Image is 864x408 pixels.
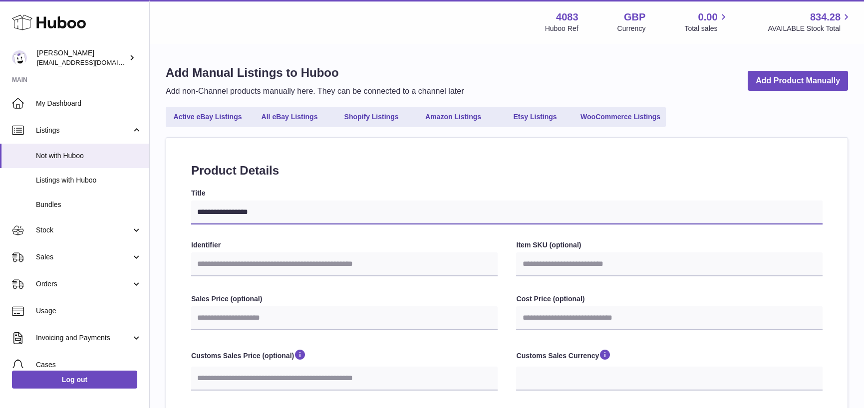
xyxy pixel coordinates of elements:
a: Active eBay Listings [168,109,248,125]
span: Total sales [684,24,729,33]
label: Customs Sales Currency [516,348,823,364]
span: My Dashboard [36,99,142,108]
span: Listings [36,126,131,135]
div: [PERSON_NAME] [37,48,127,67]
span: Bundles [36,200,142,209]
strong: 4083 [556,10,578,24]
a: WooCommerce Listings [577,109,664,125]
label: Cost Price (optional) [516,294,823,304]
span: Orders [36,279,131,289]
label: Title [191,189,823,198]
span: Listings with Huboo [36,176,142,185]
span: Cases [36,360,142,370]
span: 834.28 [810,10,841,24]
img: internalAdmin-4083@internal.huboo.com [12,50,27,65]
label: Customs Sales Price (optional) [191,348,498,364]
span: Stock [36,225,131,235]
strong: GBP [624,10,645,24]
a: All eBay Listings [250,109,329,125]
label: Sales Price (optional) [191,294,498,304]
h2: Product Details [191,163,823,179]
span: Usage [36,306,142,316]
span: Sales [36,252,131,262]
p: Add non-Channel products manually here. They can be connected to a channel later [166,86,464,97]
span: Not with Huboo [36,151,142,161]
h1: Add Manual Listings to Huboo [166,65,464,81]
label: Item SKU (optional) [516,240,823,250]
a: Log out [12,371,137,389]
a: 0.00 Total sales [684,10,729,33]
div: Huboo Ref [545,24,578,33]
a: Add Product Manually [748,71,848,91]
a: 834.28 AVAILABLE Stock Total [768,10,852,33]
a: Amazon Listings [413,109,493,125]
a: Etsy Listings [495,109,575,125]
a: Shopify Listings [331,109,411,125]
div: Currency [617,24,646,33]
span: 0.00 [698,10,718,24]
span: AVAILABLE Stock Total [768,24,852,33]
label: Identifier [191,240,498,250]
span: Invoicing and Payments [36,333,131,343]
span: [EMAIL_ADDRESS][DOMAIN_NAME] [37,58,147,66]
